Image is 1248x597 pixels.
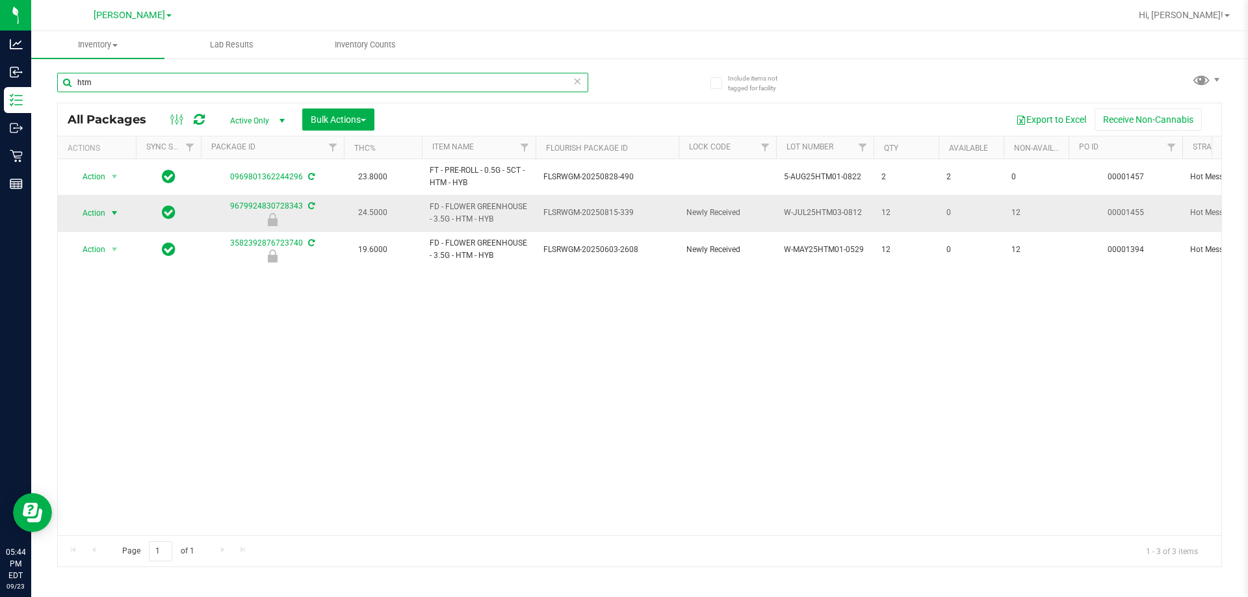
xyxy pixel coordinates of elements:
[354,144,376,153] a: THC%
[31,31,164,58] a: Inventory
[146,142,196,151] a: Sync Status
[306,201,315,210] span: Sync from Compliance System
[306,172,315,181] span: Sync from Compliance System
[686,244,768,256] span: Newly Received
[881,171,931,183] span: 2
[786,142,833,151] a: Lot Number
[352,240,394,259] span: 19.6000
[946,171,996,183] span: 2
[430,164,528,189] span: FT - PRE-ROLL - 0.5G - 5CT - HTM - HYB
[107,204,123,222] span: select
[432,142,474,151] a: Item Name
[298,31,432,58] a: Inventory Counts
[514,136,536,159] a: Filter
[1108,245,1144,254] a: 00001394
[164,31,298,58] a: Lab Results
[1108,208,1144,217] a: 00001455
[179,136,201,159] a: Filter
[317,39,413,51] span: Inventory Counts
[230,201,303,210] a: 9679924830728343
[111,541,205,561] span: Page of 1
[107,168,123,186] span: select
[881,244,931,256] span: 12
[784,207,866,219] span: W-JUL25HTM03-0812
[1108,172,1144,181] a: 00001457
[192,39,271,51] span: Lab Results
[1011,244,1061,256] span: 12
[686,207,768,219] span: Newly Received
[94,10,165,21] span: [PERSON_NAME]
[728,73,793,93] span: Include items not tagged for facility
[784,171,866,183] span: 5-AUG25HTM01-0822
[1193,142,1219,151] a: Strain
[430,237,528,262] span: FD - FLOWER GREENHOUSE - 3.5G - HTM - HYB
[546,144,628,153] a: Flourish Package ID
[162,168,175,186] span: In Sync
[1161,136,1182,159] a: Filter
[884,144,898,153] a: Qty
[10,66,23,79] inline-svg: Inbound
[543,171,671,183] span: FLSRWGM-20250828-490
[10,121,23,134] inline-svg: Outbound
[946,207,996,219] span: 0
[230,172,303,181] a: 0969801362244296
[13,493,52,532] iframe: Resource center
[949,144,988,153] a: Available
[430,201,528,225] span: FD - FLOWER GREENHOUSE - 3.5G - HTM - HYB
[543,207,671,219] span: FLSRWGM-20250815-339
[1139,10,1223,20] span: Hi, [PERSON_NAME]!
[573,73,582,90] span: Clear
[162,203,175,222] span: In Sync
[199,249,346,262] div: Newly Received
[1136,541,1208,561] span: 1 - 3 of 3 items
[10,177,23,190] inline-svg: Reports
[322,136,344,159] a: Filter
[306,238,315,248] span: Sync from Compliance System
[1011,207,1061,219] span: 12
[6,546,25,581] p: 05:44 PM EDT
[68,144,131,153] div: Actions
[10,94,23,107] inline-svg: Inventory
[71,168,106,186] span: Action
[852,136,874,159] a: Filter
[211,142,255,151] a: Package ID
[1007,108,1095,131] button: Export to Excel
[755,136,776,159] a: Filter
[68,112,159,127] span: All Packages
[1014,144,1072,153] a: Non-Available
[311,114,366,125] span: Bulk Actions
[543,244,671,256] span: FLSRWGM-20250603-2608
[149,541,172,561] input: 1
[230,238,303,248] a: 3582392876723740
[1011,171,1061,183] span: 0
[162,240,175,259] span: In Sync
[71,240,106,259] span: Action
[1079,142,1098,151] a: PO ID
[6,581,25,591] p: 09/23
[57,73,588,92] input: Search Package ID, Item Name, SKU, Lot or Part Number...
[352,168,394,186] span: 23.8000
[107,240,123,259] span: select
[946,244,996,256] span: 0
[31,39,164,51] span: Inventory
[302,108,374,131] button: Bulk Actions
[881,207,931,219] span: 12
[689,142,731,151] a: Lock Code
[10,38,23,51] inline-svg: Analytics
[1095,108,1202,131] button: Receive Non-Cannabis
[71,204,106,222] span: Action
[352,203,394,222] span: 24.5000
[784,244,866,256] span: W-MAY25HTM01-0529
[10,149,23,162] inline-svg: Retail
[199,213,346,226] div: Newly Received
